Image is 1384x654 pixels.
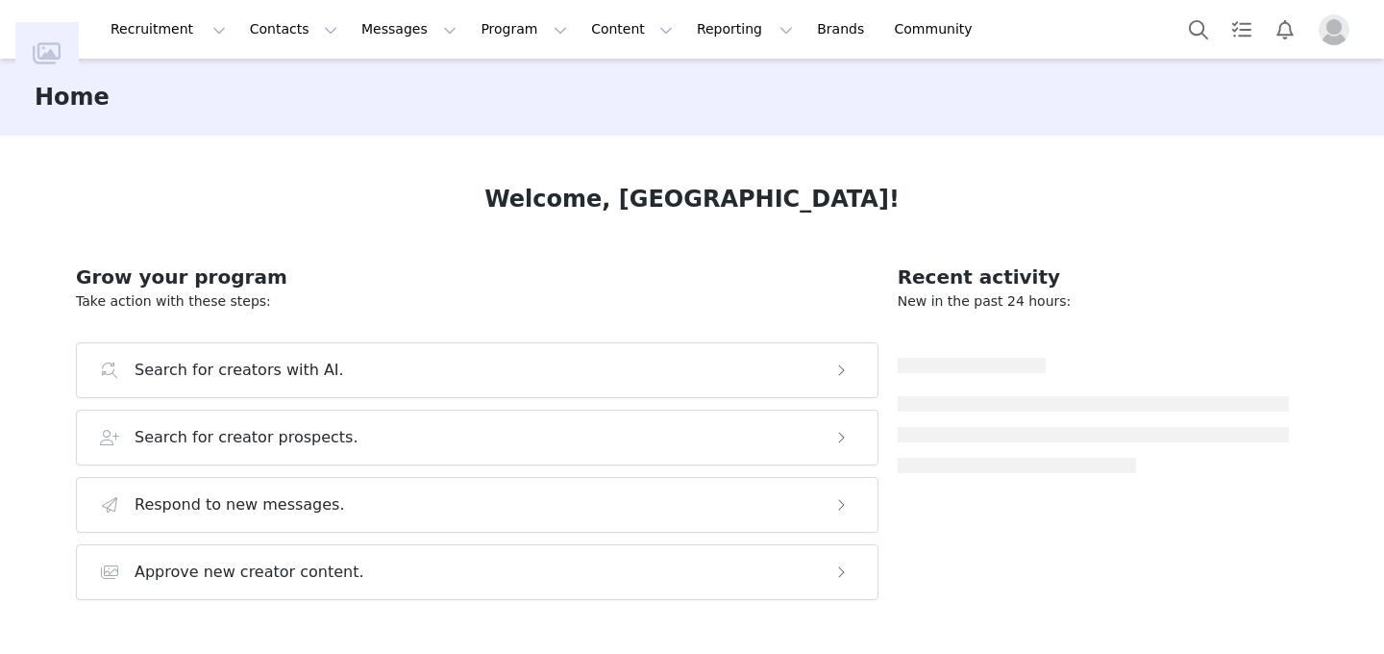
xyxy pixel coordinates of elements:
[135,561,364,584] h3: Approve new creator content.
[883,8,993,51] a: Community
[238,8,349,51] button: Contacts
[76,477,878,533] button: Respond to new messages.
[1264,8,1306,51] button: Notifications
[99,8,237,51] button: Recruitment
[76,291,878,312] p: Take action with these steps:
[135,493,345,516] h3: Respond to new messages.
[135,426,358,449] h3: Search for creator prospects.
[1319,14,1349,45] img: placeholder-profile.jpg
[580,8,684,51] button: Content
[685,8,804,51] button: Reporting
[898,263,1289,291] h2: Recent activity
[484,182,900,216] h1: Welcome, [GEOGRAPHIC_DATA]!
[76,544,878,600] button: Approve new creator content.
[898,291,1289,312] p: New in the past 24 hours:
[76,410,878,465] button: Search for creator prospects.
[35,80,110,114] h3: Home
[1307,14,1369,45] button: Profile
[1221,8,1263,51] a: Tasks
[135,359,344,382] h3: Search for creators with AI.
[350,8,468,51] button: Messages
[1177,8,1220,51] button: Search
[469,8,579,51] button: Program
[76,263,878,291] h2: Grow your program
[76,342,878,398] button: Search for creators with AI.
[805,8,881,51] a: Brands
